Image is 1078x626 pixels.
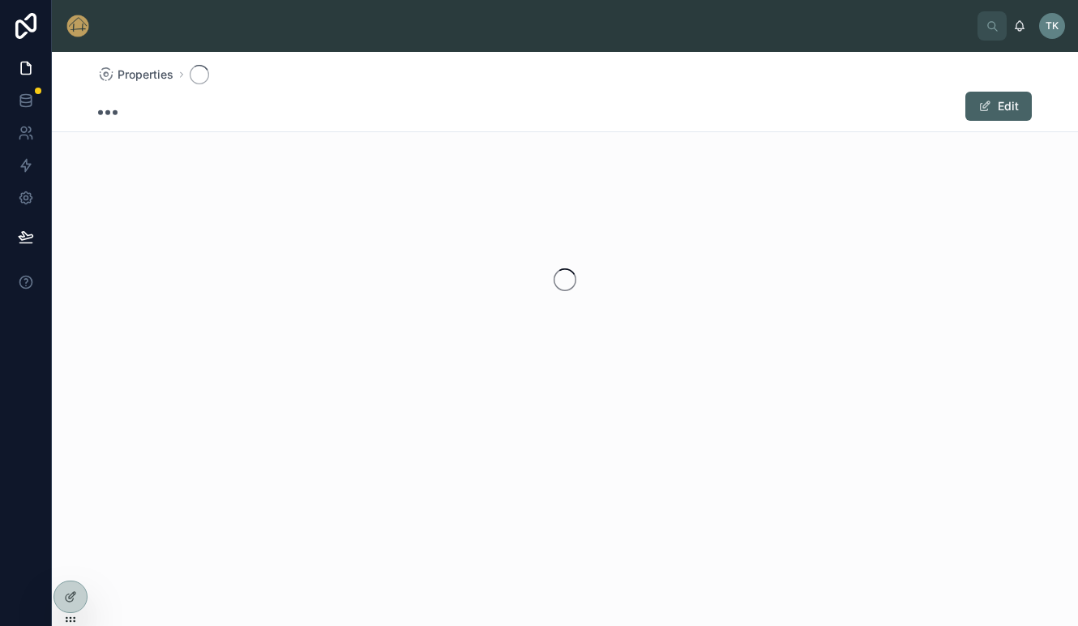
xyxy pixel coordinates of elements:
[65,13,91,39] img: App logo
[118,66,173,83] span: Properties
[98,66,173,83] a: Properties
[104,23,977,29] div: scrollable content
[1046,19,1059,32] span: TK
[965,92,1032,121] button: Edit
